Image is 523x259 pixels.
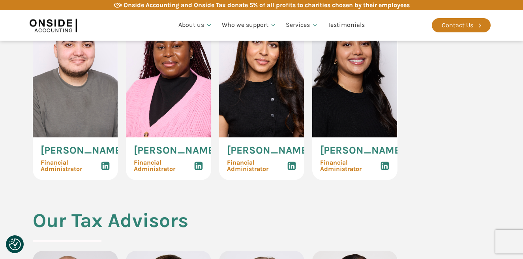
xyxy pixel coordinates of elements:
a: About us [174,12,217,39]
span: Financial Administrator [41,160,101,172]
img: Revisit consent button [9,238,21,250]
span: [PERSON_NAME] [320,145,404,156]
h2: Our Tax Advisors [33,210,188,251]
span: Financial Administrator [320,160,380,172]
span: [PERSON_NAME] [227,145,311,156]
span: [PERSON_NAME] [134,145,217,156]
span: Financial Administrator [134,160,194,172]
a: Services [281,12,323,39]
a: Testimonials [323,12,369,39]
a: Who we support [217,12,281,39]
span: [PERSON_NAME] [41,145,124,156]
a: Contact Us [432,18,491,32]
div: Contact Us [442,20,473,30]
img: Onside Accounting [30,16,77,34]
span: Financial Administrator [227,160,287,172]
button: Consent Preferences [9,238,21,250]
